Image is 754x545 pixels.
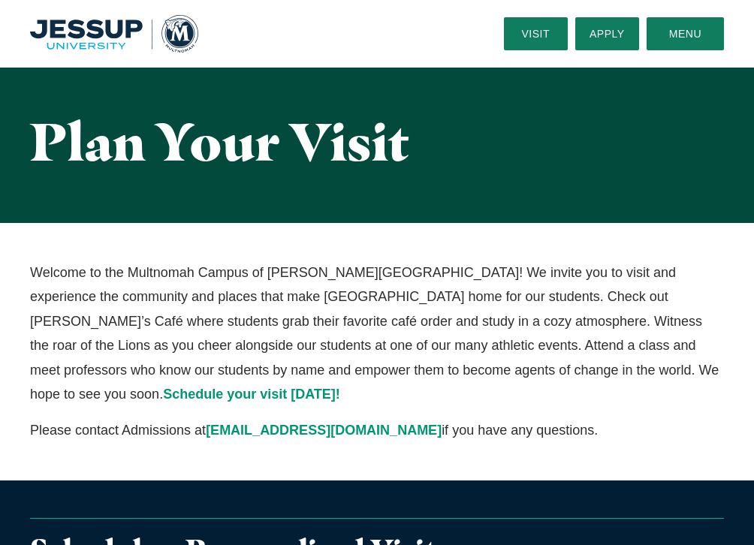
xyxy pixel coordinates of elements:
p: Please contact Admissions at if you have any questions. [30,418,724,442]
a: Schedule your visit [DATE]! [163,387,340,402]
img: Multnomah University Logo [30,15,198,53]
p: Welcome to the Multnomah Campus of [PERSON_NAME][GEOGRAPHIC_DATA]! We invite you to visit and exp... [30,260,724,406]
h1: Plan Your Visit [30,113,409,170]
a: [EMAIL_ADDRESS][DOMAIN_NAME] [206,423,442,438]
a: Home [30,15,198,53]
button: Menu [647,17,724,50]
a: Visit [504,17,568,50]
a: Apply [575,17,639,50]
